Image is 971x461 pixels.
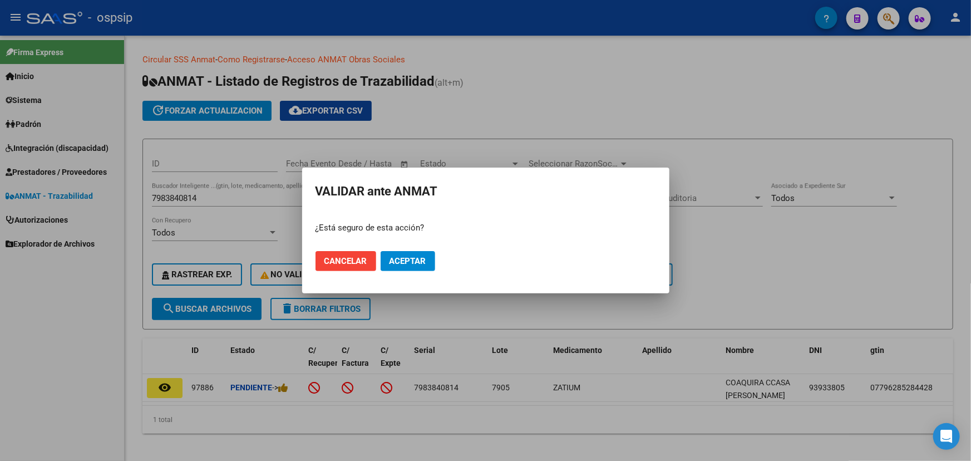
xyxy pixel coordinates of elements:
span: Aceptar [390,256,426,266]
button: Cancelar [316,251,376,271]
p: ¿Está seguro de esta acción? [316,222,656,234]
button: Aceptar [381,251,435,271]
h2: VALIDAR ante ANMAT [316,181,656,202]
div: Open Intercom Messenger [933,423,960,450]
span: Cancelar [324,256,367,266]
